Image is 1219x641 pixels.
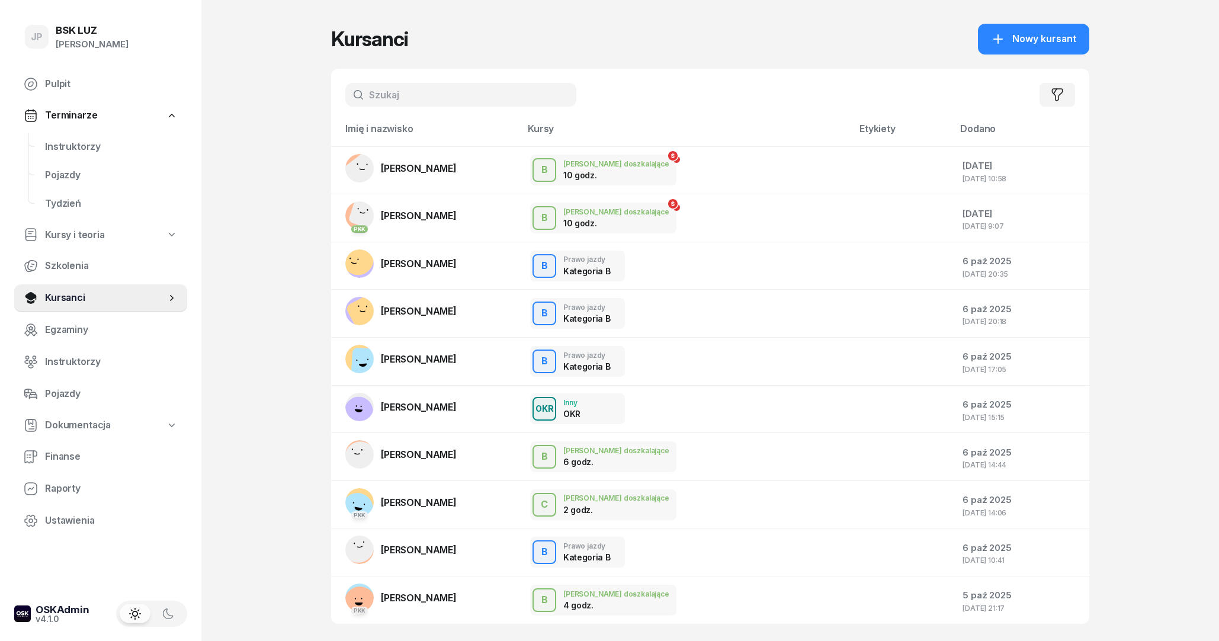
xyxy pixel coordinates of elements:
[381,210,457,222] span: [PERSON_NAME]
[563,160,669,168] div: [PERSON_NAME] doszkalające
[14,252,187,280] a: Szkolenia
[963,175,1080,182] div: [DATE] 10:58
[563,266,610,276] div: Kategoria B
[14,316,187,344] a: Egzaminy
[537,208,553,228] div: B
[381,401,457,413] span: [PERSON_NAME]
[532,588,556,612] button: B
[563,505,625,515] div: 2 godz.
[963,445,1080,460] div: 6 paź 2025
[345,393,457,421] a: [PERSON_NAME]
[45,290,166,306] span: Kursanci
[963,318,1080,325] div: [DATE] 20:18
[45,139,178,155] span: Instruktorzy
[963,349,1080,364] div: 6 paź 2025
[563,218,625,228] div: 10 godz.
[45,322,178,338] span: Egzaminy
[532,397,556,421] button: OKR
[14,348,187,376] a: Instruktorzy
[45,418,111,433] span: Dokumentacja
[381,496,457,508] span: [PERSON_NAME]
[14,70,187,98] a: Pulpit
[14,284,187,312] a: Kursanci
[381,353,457,365] span: [PERSON_NAME]
[14,443,187,471] a: Finanse
[563,399,580,406] div: Inny
[963,461,1080,469] div: [DATE] 14:44
[345,584,457,612] a: PKK[PERSON_NAME]
[963,509,1080,517] div: [DATE] 14:06
[963,588,1080,603] div: 5 paź 2025
[563,542,610,550] div: Prawo jazdy
[351,511,368,519] div: PKK
[963,254,1080,269] div: 6 paź 2025
[36,605,89,615] div: OSKAdmin
[14,507,187,535] a: Ustawienia
[31,32,43,42] span: JP
[532,493,556,517] button: C
[532,445,556,469] button: B
[14,475,187,503] a: Raporty
[563,552,610,562] div: Kategoria B
[381,162,457,174] span: [PERSON_NAME]
[536,495,553,515] div: C
[45,449,178,464] span: Finanse
[36,615,89,623] div: v4.1.0
[345,249,457,278] a: [PERSON_NAME]
[36,133,187,161] a: Instruktorzy
[14,102,187,129] a: Terminarze
[45,108,97,123] span: Terminarze
[563,494,669,502] div: [PERSON_NAME] doszkalające
[381,544,457,556] span: [PERSON_NAME]
[963,366,1080,373] div: [DATE] 17:05
[963,302,1080,317] div: 6 paź 2025
[381,448,457,460] span: [PERSON_NAME]
[563,255,610,263] div: Prawo jazdy
[345,440,457,469] a: [PERSON_NAME]
[537,161,553,181] div: B
[563,208,669,216] div: [PERSON_NAME] doszkalające
[563,351,610,359] div: Prawo jazdy
[852,121,953,146] th: Etykiety
[345,201,457,230] a: PKK[PERSON_NAME]
[537,542,553,562] div: B
[331,121,521,146] th: Imię i nazwisko
[45,354,178,370] span: Instruktorzy
[532,254,556,278] button: B
[563,600,625,610] div: 4 godz.
[345,297,457,325] a: [PERSON_NAME]
[563,303,610,311] div: Prawo jazdy
[14,222,187,249] a: Kursy i teoria
[345,345,457,373] a: [PERSON_NAME]
[532,302,556,325] button: B
[563,313,610,323] div: Kategoria B
[532,158,556,182] button: B
[345,83,576,107] input: Szukaj
[563,361,610,371] div: Kategoria B
[963,206,1080,222] div: [DATE]
[963,222,1080,230] div: [DATE] 9:07
[521,121,852,146] th: Kursy
[45,76,178,92] span: Pulpit
[531,402,559,416] div: OKR
[14,380,187,408] a: Pojazdy
[36,190,187,218] a: Tydzień
[963,414,1080,421] div: [DATE] 15:15
[56,37,129,52] div: [PERSON_NAME]
[14,412,187,439] a: Dokumentacja
[345,488,457,517] a: PKK[PERSON_NAME]
[532,350,556,373] button: B
[537,590,553,610] div: B
[537,447,553,467] div: B
[331,28,408,50] h1: Kursanci
[351,225,368,233] div: PKK
[563,447,669,454] div: [PERSON_NAME] doszkalające
[963,556,1080,564] div: [DATE] 10:41
[56,25,129,36] div: BSK LUZ
[537,351,553,371] div: B
[963,397,1080,412] div: 6 paź 2025
[963,540,1080,556] div: 6 paź 2025
[963,270,1080,278] div: [DATE] 20:35
[963,492,1080,508] div: 6 paź 2025
[45,386,178,402] span: Pojazdy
